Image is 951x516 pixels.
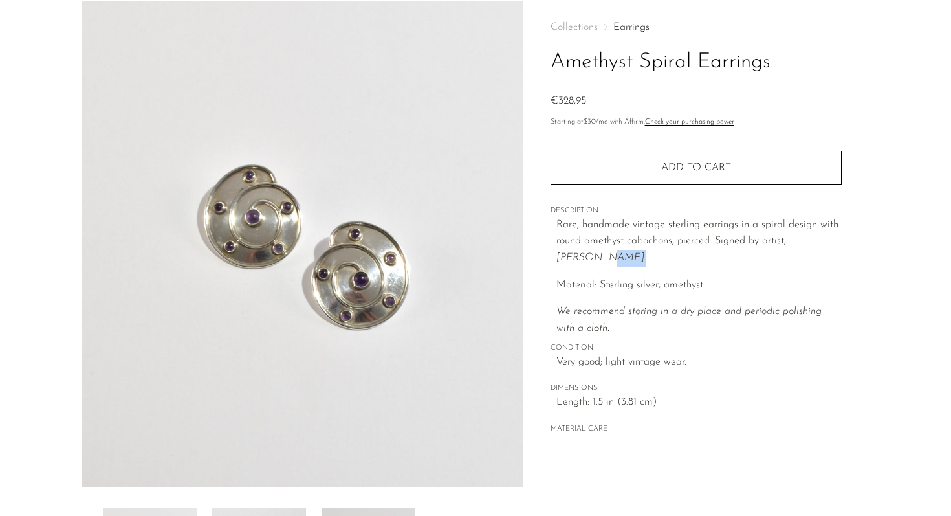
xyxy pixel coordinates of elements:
p: Rare, handmade vintage sterling earrings in a spiral design with round amethyst cabochons, pierce... [556,217,842,267]
a: Check your purchasing power - Learn more about Affirm Financing (opens in modal) [645,118,734,126]
a: Earrings [613,22,650,32]
img: Amethyst Spiral Earrings [82,1,523,487]
nav: Breadcrumbs [551,22,842,32]
em: [PERSON_NAME]. [556,252,646,263]
button: MATERIAL CARE [551,425,607,434]
button: Add to cart [551,151,842,185]
i: We recommend storing in a dry place and periodic polishing with a cloth. [556,306,822,333]
p: Starting at /mo with Affirm. [551,117,842,128]
span: DESCRIPTION [551,205,842,217]
span: $30 [584,118,596,126]
span: €328,95 [551,96,586,106]
h1: Amethyst Spiral Earrings [551,46,842,79]
p: Material: Sterling silver, amethyst. [556,277,842,294]
span: DIMENSIONS [551,383,842,394]
span: CONDITION [551,342,842,354]
span: Length: 1.5 in (3.81 cm) [556,394,842,411]
span: Very good; light vintage wear. [556,354,842,371]
span: Add to cart [661,163,731,173]
span: Collections [551,22,598,32]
